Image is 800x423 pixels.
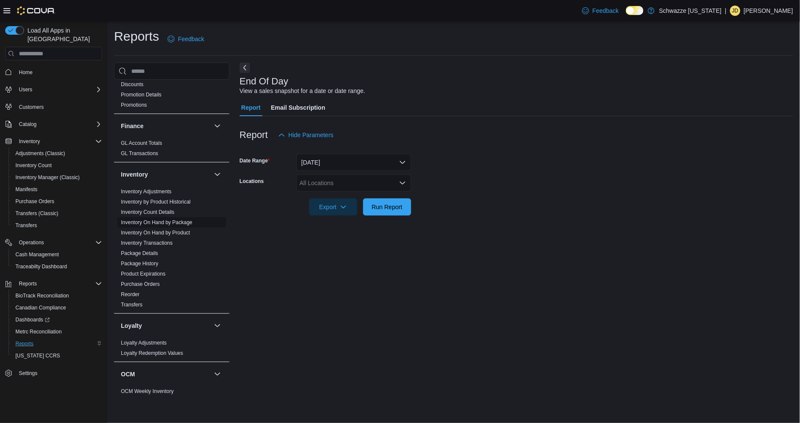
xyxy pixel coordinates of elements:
span: [US_STATE] CCRS [15,352,60,359]
a: Inventory Count [12,160,55,171]
button: BioTrack Reconciliation [9,290,105,302]
a: Transfers [12,220,40,231]
span: Metrc Reconciliation [15,328,62,335]
span: Feedback [592,6,619,15]
span: Transfers [12,220,102,231]
span: Purchase Orders [121,281,160,288]
span: Adjustments (Classic) [15,150,65,157]
a: Home [15,67,36,78]
span: Export [314,198,352,216]
span: Load All Apps in [GEOGRAPHIC_DATA] [24,26,102,43]
a: Purchase Orders [121,281,160,287]
span: Inventory [15,136,102,147]
a: Adjustments (Classic) [12,148,69,159]
span: Home [15,66,102,77]
span: Inventory Manager (Classic) [15,174,80,181]
a: Inventory Transactions [121,240,173,246]
span: Reports [19,280,37,287]
img: Cova [17,6,55,15]
a: Product Expirations [121,271,165,277]
span: Inventory Count Details [121,209,174,216]
a: Feedback [164,30,208,48]
a: Transfers [121,302,142,308]
a: Cash Management [12,249,62,260]
a: Settings [15,368,41,378]
button: Inventory [2,135,105,147]
p: Schwazze [US_STATE] [659,6,722,16]
a: Discounts [121,81,144,87]
a: Reorder [121,291,139,297]
button: Next [240,63,250,73]
span: Cash Management [15,251,59,258]
span: GL Transactions [121,150,158,157]
button: OCM [212,369,223,379]
button: Transfers [9,219,105,231]
button: Run Report [363,198,411,216]
span: Inventory [19,138,40,145]
button: Users [2,84,105,96]
span: BioTrack Reconciliation [12,291,102,301]
div: Discounts & Promotions [114,79,229,114]
a: Transfers (Classic) [12,208,62,219]
button: Loyalty [212,321,223,331]
button: Manifests [9,183,105,195]
a: Reports [12,339,37,349]
button: Operations [2,237,105,249]
span: Transfers (Classic) [12,208,102,219]
h3: OCM [121,370,135,378]
span: Operations [15,237,102,248]
a: Feedback [579,2,622,19]
span: Promotion Details [121,91,162,98]
span: Package Details [121,250,158,257]
span: Run Report [372,203,403,211]
h3: Loyalty [121,321,142,330]
span: Adjustments (Classic) [12,148,102,159]
span: Home [19,69,33,76]
span: Reorder [121,291,139,298]
a: GL Account Totals [121,140,162,146]
span: Report [241,99,261,116]
label: Locations [240,178,264,185]
span: Loyalty Adjustments [121,339,167,346]
span: Reports [15,340,33,347]
span: Package History [121,260,158,267]
a: Package History [121,261,158,267]
span: Discounts [121,81,144,88]
div: Finance [114,138,229,162]
span: GL Account Totals [121,140,162,147]
span: Users [19,86,32,93]
button: Home [2,66,105,78]
button: Finance [121,122,211,130]
a: Metrc Reconciliation [12,327,65,337]
a: Canadian Compliance [12,303,69,313]
span: BioTrack Reconciliation [15,292,69,299]
a: Dashboards [9,314,105,326]
button: OCM [121,370,211,378]
nav: Complex example [5,62,102,402]
span: Catalog [15,119,102,129]
button: Reports [2,278,105,290]
span: Catalog [19,121,36,128]
a: Package Details [121,250,158,256]
span: Loyalty Redemption Values [121,350,183,357]
span: Operations [19,239,44,246]
span: Purchase Orders [15,198,54,205]
a: Purchase Orders [12,196,58,207]
div: Jonathan Dumont [730,6,740,16]
span: Reports [12,339,102,349]
button: Reports [9,338,105,350]
button: Inventory [212,169,223,180]
button: Export [309,198,357,216]
button: [US_STATE] CCRS [9,350,105,362]
span: Dashboards [12,315,102,325]
a: Promotion Details [121,92,162,98]
span: Canadian Compliance [12,303,102,313]
a: Inventory by Product Historical [121,199,191,205]
button: Operations [15,237,48,248]
span: Dashboards [15,316,50,323]
p: [PERSON_NAME] [744,6,793,16]
a: Dashboards [12,315,53,325]
a: Traceabilty Dashboard [12,261,70,272]
a: [US_STATE] CCRS [12,351,63,361]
